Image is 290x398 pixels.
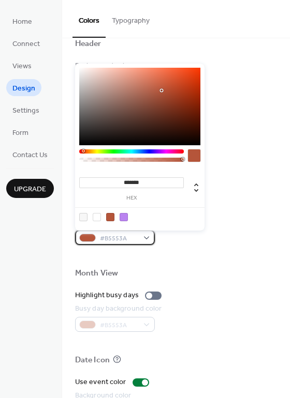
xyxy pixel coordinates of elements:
[6,79,41,96] a: Design
[100,233,138,244] span: #B5553A
[12,83,35,94] span: Design
[93,213,101,221] div: rgb(255, 255, 255)
[12,61,32,72] span: Views
[6,179,54,198] button: Upgrade
[75,60,153,71] div: Background color
[6,146,54,163] a: Contact Us
[12,128,28,139] span: Form
[14,184,46,195] span: Upgrade
[106,213,114,221] div: rgb(181, 85, 58)
[12,150,48,161] span: Contact Us
[6,101,46,118] a: Settings
[6,35,46,52] a: Connect
[12,105,39,116] span: Settings
[79,195,184,201] label: hex
[75,268,118,279] div: Month View
[75,377,126,388] div: Use event color
[6,12,38,29] a: Home
[79,213,88,221] div: rgb(247, 247, 247)
[75,303,162,314] div: Busy day background color
[75,355,110,366] div: Date Icon
[120,213,128,221] div: rgb(186, 131, 240)
[75,290,139,301] div: Highlight busy days
[12,39,40,50] span: Connect
[12,17,32,27] span: Home
[75,39,102,50] div: Header
[6,57,38,74] a: Views
[6,124,35,141] a: Form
